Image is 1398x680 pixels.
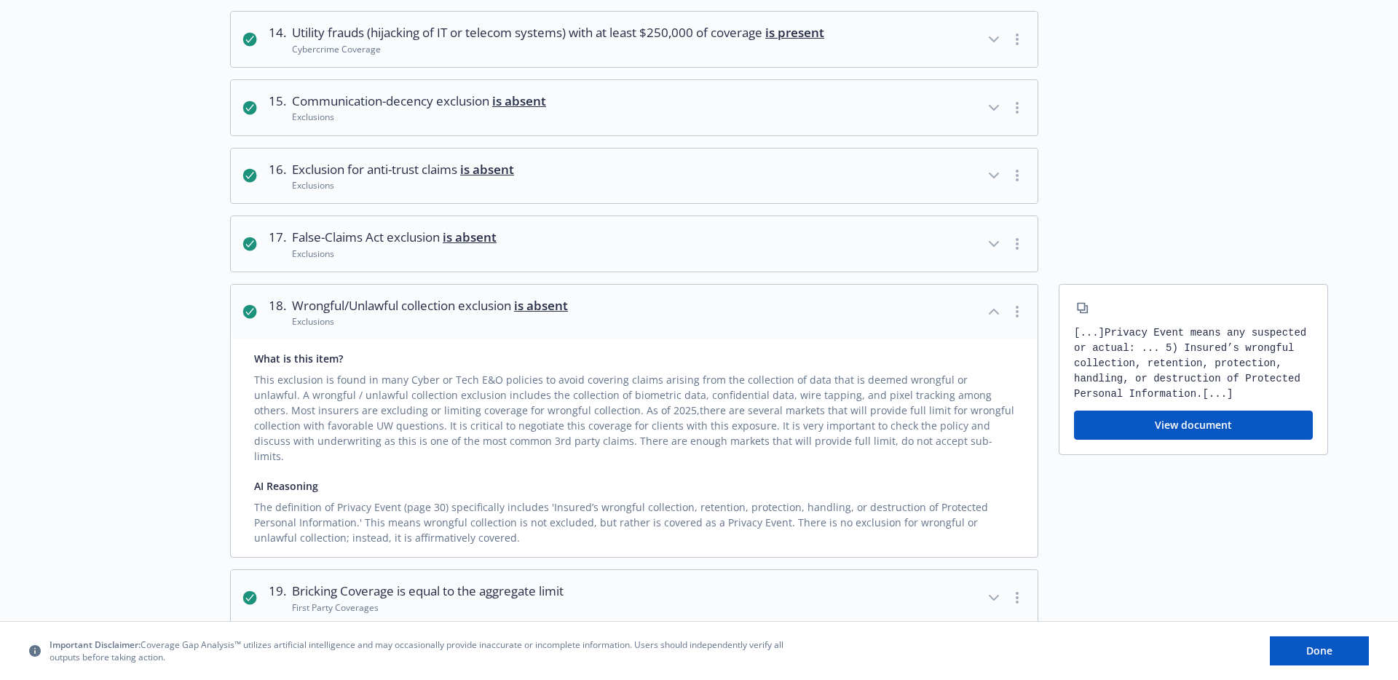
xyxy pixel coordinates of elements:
button: 17.False-Claims Act exclusion is absentExclusions [231,216,1038,272]
span: is absent [443,229,497,245]
span: Bricking Coverage [292,582,564,601]
button: Done [1270,636,1369,665]
span: Wrongful/Unlawful collection exclusion [292,296,568,315]
span: Communication-decency exclusion [292,92,546,111]
span: is equal to the aggregate limit [397,582,564,599]
span: Important Disclaimer: [50,639,141,651]
span: is absent [460,161,514,178]
span: Done [1306,644,1332,657]
div: This exclusion is found in many Cyber or Tech E&O policies to avoid covering claims arising from ... [254,366,1014,464]
span: is absent [514,297,568,314]
div: What is this item? [254,351,1014,366]
div: 19 . [269,582,286,614]
div: Cybercrime Coverage [292,43,824,55]
span: Coverage Gap Analysis™ utilizes artificial intelligence and may occasionally provide inaccurate o... [50,639,792,663]
div: Exclusions [292,248,497,260]
div: Exclusions [292,315,568,328]
div: 18 . [269,296,286,328]
div: 15 . [269,92,286,124]
div: Exclusions [292,111,546,123]
div: AI Reasoning [254,478,1014,494]
span: False-Claims Act exclusion [292,228,497,247]
div: 17 . [269,228,286,260]
span: is present [765,24,824,41]
button: 15.Communication-decency exclusion is absentExclusions [231,80,1038,135]
button: 14.Utility frauds (hijacking of IT or telecom systems) with at least $250,000 of coverage is pres... [231,12,1038,67]
span: Exclusion for anti-trust claims [292,160,514,179]
span: Utility frauds (hijacking of IT or telecom systems) with at least $250,000 of coverage [292,23,824,42]
div: 16 . [269,160,286,192]
div: First Party Coverages [292,601,564,614]
button: View document [1074,411,1313,440]
button: 16.Exclusion for anti-trust claims is absentExclusions [231,149,1038,204]
span: is absent [492,92,546,109]
div: [...] Privacy Event means any suspected or actual: ... 5) Insured’s wrongful collection, retentio... [1074,325,1313,402]
div: 14 . [269,23,286,55]
div: The definition of Privacy Event (page 30) specifically includes 'Insured’s wrongful collection, r... [254,494,1014,545]
button: 18.Wrongful/Unlawful collection exclusion is absentExclusions [231,285,1038,340]
button: 19.Bricking Coverage is equal to the aggregate limitFirst Party Coverages [231,570,1038,625]
div: Exclusions [292,179,514,191]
